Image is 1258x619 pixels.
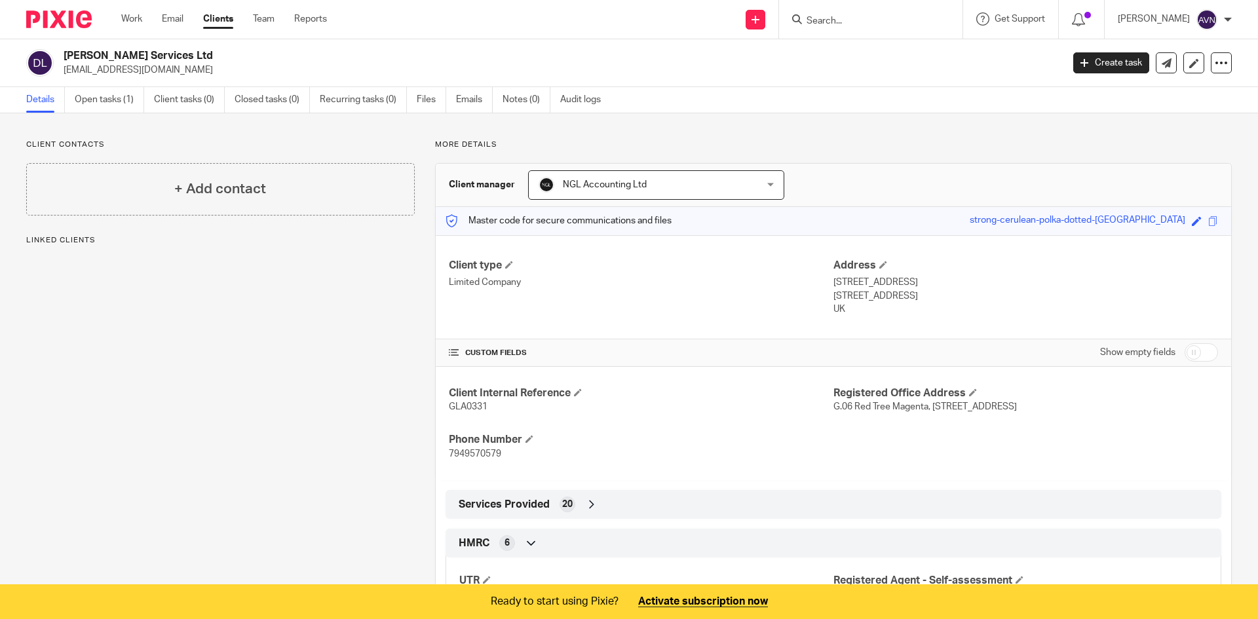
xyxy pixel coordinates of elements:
a: Email [162,12,183,26]
span: Get Support [995,14,1045,24]
a: Details [26,87,65,113]
img: Pixie [26,10,92,28]
p: Client contacts [26,140,415,150]
h4: Registered Office Address [833,386,1218,400]
img: svg%3E [26,49,54,77]
h4: Registered Agent - Self-assessment [833,574,1208,588]
h2: [PERSON_NAME] Services Ltd [64,49,856,63]
a: Files [417,87,446,113]
input: Search [805,16,923,28]
span: Services Provided [459,498,550,512]
span: GLA0331 [449,402,487,411]
p: More details [435,140,1232,150]
a: Closed tasks (0) [235,87,310,113]
a: Create task [1073,52,1149,73]
span: G.06 Red Tree Magenta, [STREET_ADDRESS] [833,402,1017,411]
h4: Client Internal Reference [449,386,833,400]
label: Show empty fields [1100,346,1175,359]
span: 20 [562,498,573,511]
h4: CUSTOM FIELDS [449,348,833,358]
a: Emails [456,87,493,113]
a: Team [253,12,275,26]
p: [STREET_ADDRESS] [833,290,1218,303]
p: Master code for secure communications and files [446,214,672,227]
img: NGL%20Logo%20Social%20Circle%20JPG.jpg [539,177,554,193]
a: Clients [203,12,233,26]
span: 6 [505,536,510,550]
div: strong-cerulean-polka-dotted-[GEOGRAPHIC_DATA] [970,214,1185,229]
a: Recurring tasks (0) [320,87,407,113]
p: UK [833,303,1218,316]
p: [EMAIL_ADDRESS][DOMAIN_NAME] [64,64,1054,77]
span: NGL Accounting Ltd [563,180,647,189]
a: Notes (0) [503,87,550,113]
p: [PERSON_NAME] [1118,12,1190,26]
a: Open tasks (1) [75,87,144,113]
p: [STREET_ADDRESS] [833,276,1218,289]
img: svg%3E [1196,9,1217,30]
span: HMRC [459,536,489,550]
h4: Address [833,259,1218,272]
a: Audit logs [560,87,611,113]
h4: UTR [459,574,833,588]
span: 7949570579 [449,449,501,459]
h4: Phone Number [449,433,833,447]
a: Reports [294,12,327,26]
h4: + Add contact [174,179,266,199]
a: Work [121,12,142,26]
p: Limited Company [449,276,833,289]
h4: Client type [449,259,833,272]
p: Linked clients [26,235,415,246]
a: Client tasks (0) [154,87,225,113]
h3: Client manager [449,178,515,191]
